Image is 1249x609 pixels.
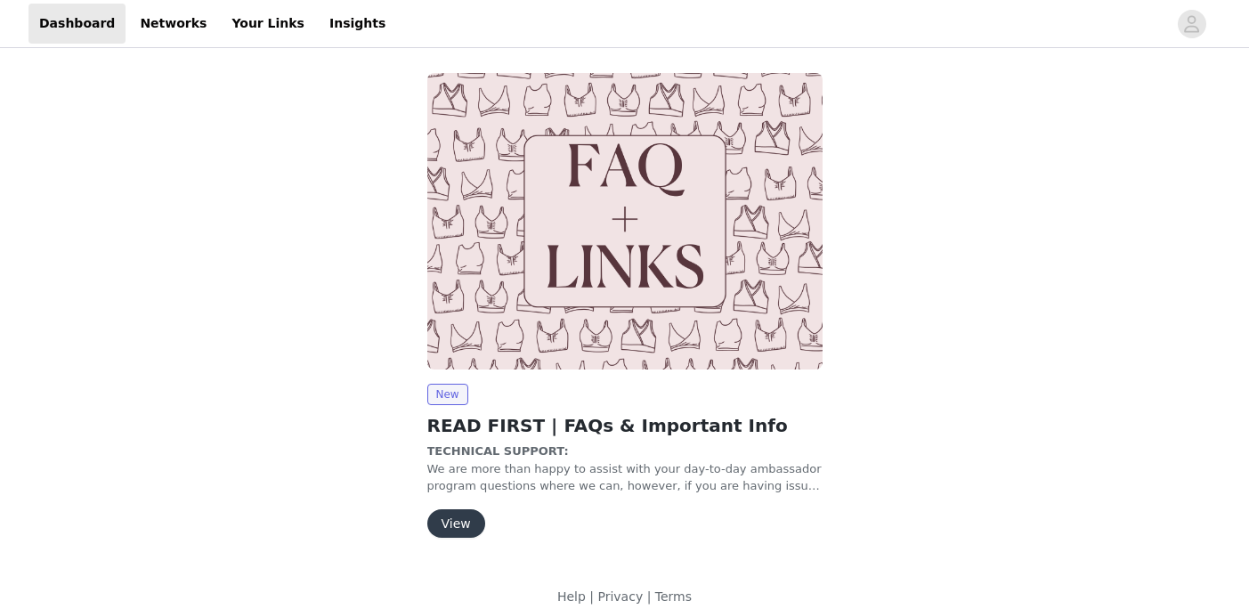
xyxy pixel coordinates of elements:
a: View [427,517,485,531]
img: Kindred Bravely [427,73,823,369]
span: New [427,384,468,405]
a: Your Links [221,4,315,44]
a: Insights [319,4,396,44]
p: We are more than happy to assist with your day-to-day ambassador program questions where we can, ... [427,443,823,495]
div: avatar [1183,10,1200,38]
span: | [647,589,652,604]
a: Terms [655,589,692,604]
strong: TECHNICAL SUPPORT: [427,444,569,458]
a: Privacy [597,589,643,604]
span: | [589,589,594,604]
h2: READ FIRST | FAQs & Important Info [427,412,823,439]
a: Dashboard [28,4,126,44]
a: Networks [129,4,217,44]
a: Help [557,589,586,604]
button: View [427,509,485,538]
